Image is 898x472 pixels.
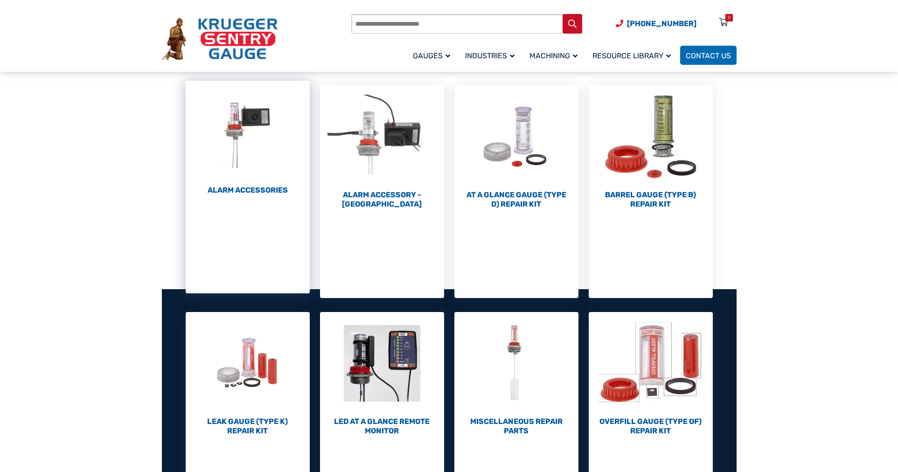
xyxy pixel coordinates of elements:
img: Alarm Accessory - DC [320,85,444,188]
img: LED At A Glance Remote Monitor [320,312,444,415]
span: Contact Us [686,51,731,60]
h2: Alarm Accessory - [GEOGRAPHIC_DATA] [320,190,444,209]
img: At a Glance Gauge (Type D) Repair Kit [454,85,578,188]
a: Contact Us [680,46,737,65]
h2: Alarm Accessories [186,186,310,195]
a: Visit product category LED At A Glance Remote Monitor [320,312,444,436]
h2: Overfill Gauge (Type OF) Repair Kit [589,417,713,436]
span: [PHONE_NUMBER] [627,19,696,28]
a: Resource Library [587,44,680,66]
h2: At a Glance Gauge (Type D) Repair Kit [454,190,578,209]
a: Machining [524,44,587,66]
div: 0 [728,14,731,21]
h2: Leak Gauge (Type K) Repair Kit [186,417,310,436]
a: Visit product category Alarm Accessories [186,81,310,195]
h2: Miscellaneous Repair Parts [454,417,578,436]
a: Visit product category Leak Gauge (Type K) Repair Kit [186,312,310,436]
img: Leak Gauge (Type K) Repair Kit [186,312,310,415]
h2: Barrel Gauge (Type B) Repair Kit [589,190,713,209]
a: Visit product category Barrel Gauge (Type B) Repair Kit [589,85,713,209]
span: Machining [529,51,578,60]
img: Overfill Gauge (Type OF) Repair Kit [589,312,713,415]
a: Visit product category Miscellaneous Repair Parts [454,312,578,436]
img: Barrel Gauge (Type B) Repair Kit [589,85,713,188]
h2: LED At A Glance Remote Monitor [320,417,444,436]
a: Phone Number (920) 434-8860 [616,18,696,29]
a: Visit product category Alarm Accessory - DC [320,85,444,209]
a: Gauges [407,44,459,66]
img: Miscellaneous Repair Parts [454,312,578,415]
span: Gauges [413,51,450,60]
img: Alarm Accessories [186,81,310,183]
a: Visit product category Overfill Gauge (Type OF) Repair Kit [589,312,713,436]
a: Visit product category At a Glance Gauge (Type D) Repair Kit [454,85,578,209]
img: Krueger Sentry Gauge [162,18,278,61]
a: Industries [459,44,524,66]
span: Resource Library [592,51,671,60]
span: Industries [465,51,515,60]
